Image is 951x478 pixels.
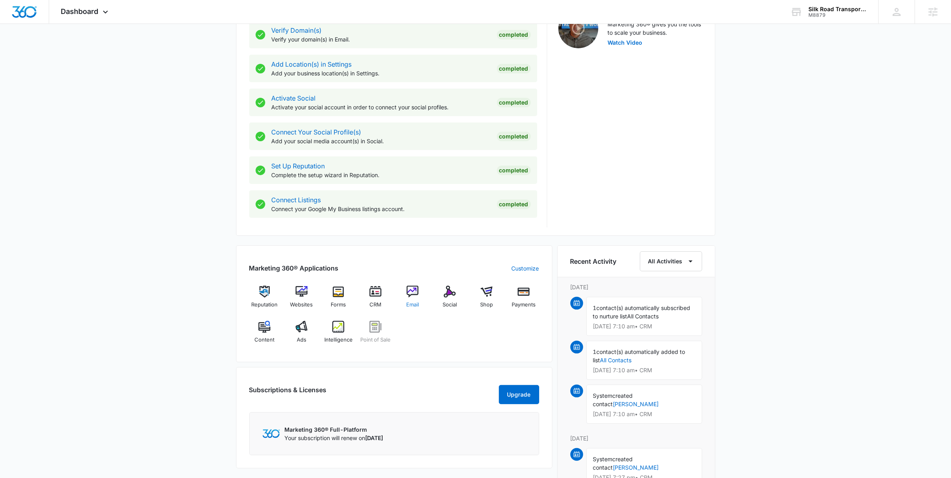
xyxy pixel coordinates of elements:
[285,434,383,442] p: Your subscription will renew on
[593,367,695,373] p: [DATE] 7:10 am • CRM
[331,301,346,309] span: Forms
[497,199,531,209] div: Completed
[600,357,632,363] a: All Contacts
[497,166,531,175] div: Completed
[593,456,613,462] span: System
[285,425,383,434] p: Marketing 360® Full-Platform
[608,40,643,45] button: Watch Video
[808,12,867,18] div: account id
[365,435,383,441] span: [DATE]
[360,321,391,350] a: Point of Sale
[272,35,490,43] p: Verify your domain(s) in Email.
[593,392,613,399] span: System
[272,103,490,111] p: Activate your social account in order to connect your social profiles.
[570,257,617,266] h6: Recent Activity
[443,301,457,309] span: Social
[558,8,598,48] img: Intro Video
[272,60,352,68] a: Add Location(s) in Settings
[272,162,325,170] a: Set Up Reputation
[497,132,531,141] div: Completed
[272,94,316,102] a: Activate Social
[286,286,317,314] a: Websites
[593,304,691,320] span: contact(s) automatically subscribed to nurture list
[640,251,702,271] button: All Activities
[397,286,428,314] a: Email
[272,69,490,77] p: Add your business location(s) in Settings.
[627,313,659,320] span: All Contacts
[593,411,695,417] p: [DATE] 7:10 am • CRM
[297,336,306,344] span: Ads
[808,6,867,12] div: account name
[497,64,531,73] div: Completed
[434,286,465,314] a: Social
[272,196,321,204] a: Connect Listings
[499,385,539,404] button: Upgrade
[323,321,354,350] a: Intelligence
[508,286,539,314] a: Payments
[613,401,659,407] a: [PERSON_NAME]
[593,304,597,311] span: 1
[360,336,391,344] span: Point of Sale
[497,30,531,40] div: Completed
[593,392,633,407] span: created contact
[272,26,322,34] a: Verify Domain(s)
[272,171,490,179] p: Complete the setup wizard in Reputation.
[593,324,695,329] p: [DATE] 7:10 am • CRM
[608,20,702,37] p: Marketing 360® gives you the tools to scale your business.
[570,434,702,442] p: [DATE]
[254,336,274,344] span: Content
[249,321,280,350] a: Content
[262,429,280,438] img: Marketing 360 Logo
[272,128,361,136] a: Connect Your Social Profile(s)
[406,301,419,309] span: Email
[272,205,490,213] p: Connect your Google My Business listings account.
[249,263,339,273] h2: Marketing 360® Applications
[251,301,278,309] span: Reputation
[290,301,313,309] span: Websites
[360,286,391,314] a: CRM
[593,348,685,363] span: contact(s) automatically added to list
[480,301,493,309] span: Shop
[324,336,353,344] span: Intelligence
[512,264,539,273] a: Customize
[249,286,280,314] a: Reputation
[471,286,502,314] a: Shop
[249,385,327,401] h2: Subscriptions & Licenses
[272,137,490,145] p: Add your social media account(s) in Social.
[286,321,317,350] a: Ads
[497,98,531,107] div: Completed
[323,286,354,314] a: Forms
[61,7,99,16] span: Dashboard
[570,283,702,291] p: [DATE]
[613,464,659,471] a: [PERSON_NAME]
[593,456,633,471] span: created contact
[593,348,597,355] span: 1
[512,301,536,309] span: Payments
[369,301,381,309] span: CRM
